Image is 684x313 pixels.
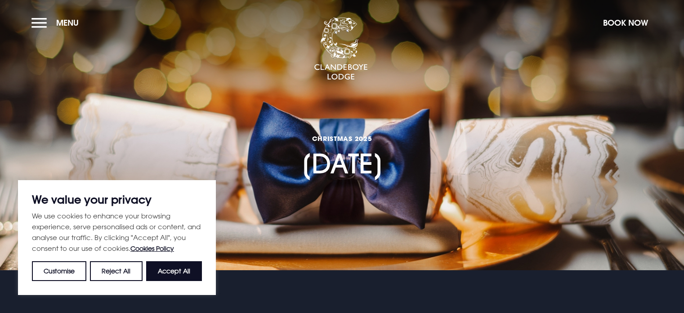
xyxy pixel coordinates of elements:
[18,180,216,295] div: We value your privacy
[146,261,202,281] button: Accept All
[314,18,368,81] img: Clandeboye Lodge
[301,95,384,180] h1: [DATE]
[90,261,142,281] button: Reject All
[32,261,86,281] button: Customise
[31,13,83,32] button: Menu
[130,245,174,252] a: Cookies Policy
[599,13,653,32] button: Book Now
[32,194,202,205] p: We value your privacy
[32,210,202,254] p: We use cookies to enhance your browsing experience, serve personalised ads or content, and analys...
[301,134,384,143] span: CHRISTMAS 2025
[56,18,79,28] span: Menu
